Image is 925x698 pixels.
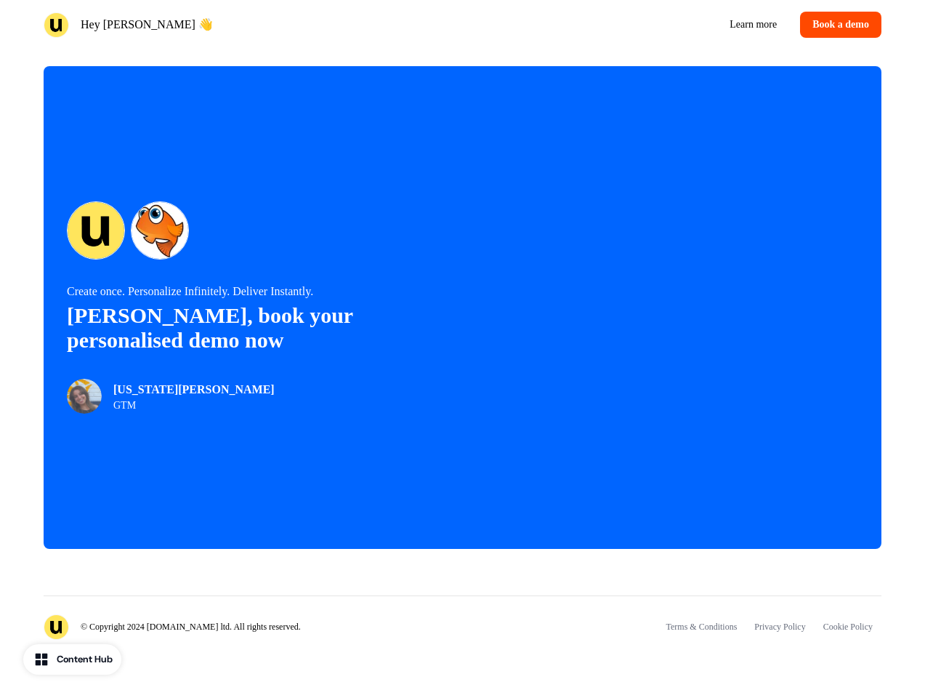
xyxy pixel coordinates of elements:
[567,89,858,526] iframe: Calendly Scheduling Page
[658,614,746,640] a: Terms & Conditions
[57,652,113,667] div: Content Hub
[23,644,121,675] button: Content Hub
[746,614,814,640] a: Privacy Policy
[815,614,881,640] a: Cookie Policy
[67,303,463,353] p: [PERSON_NAME], book your personalised demo now
[718,12,788,38] a: Learn more
[81,622,301,633] p: © Copyright 2024 [DOMAIN_NAME] ltd. All rights reserved.
[113,381,275,398] p: [US_STATE][PERSON_NAME]
[81,16,213,33] p: Hey [PERSON_NAME] 👋
[113,400,275,412] p: GTM
[67,283,463,300] p: Create once. Personalize Infinitely. Deliver Instantly.
[800,12,881,38] button: Book a demo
